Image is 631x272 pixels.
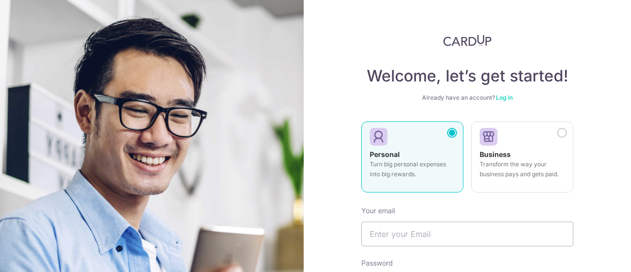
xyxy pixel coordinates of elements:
[361,258,393,268] label: Password
[361,66,573,86] h4: Welcome, let’s get started!
[480,159,565,179] p: Transform the way your business pays and gets paid.
[361,206,395,216] label: Your email
[443,35,491,46] img: CardUp Logo
[361,94,573,102] div: Already have an account?
[361,121,463,198] a: Personal Turn big personal expenses into big rewards.
[471,121,573,198] a: Business Transform the way your business pays and gets paid.
[480,150,511,158] strong: Business
[496,94,513,101] a: Log in
[370,150,400,158] strong: Personal
[370,159,455,179] p: Turn big personal expenses into big rewards.
[361,222,573,246] input: Enter your Email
